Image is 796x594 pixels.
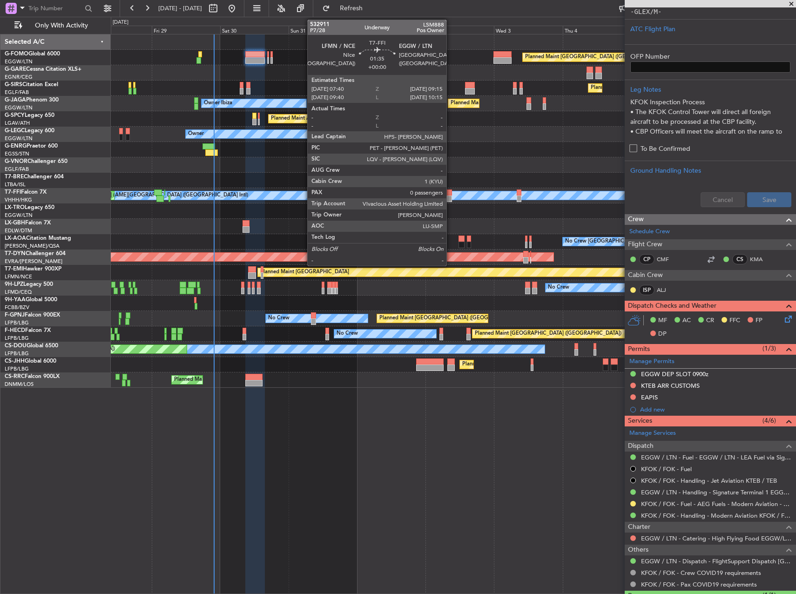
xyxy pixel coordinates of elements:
[5,159,67,164] a: G-VNORChallenger 650
[641,534,791,542] a: EGGW / LTN - Catering - High Flying Food EGGW/LTN
[5,236,71,241] a: LX-AOACitation Mustang
[630,166,790,175] div: Ground Handling Notes
[762,416,776,425] span: (4/6)
[5,365,29,372] a: LFPB/LBG
[83,26,152,34] div: Thu 28
[658,316,667,325] span: MF
[358,19,374,27] div: [DATE]
[158,4,202,13] span: [DATE] - [DATE]
[629,357,675,366] a: Manage Permits
[318,1,374,16] button: Refresh
[641,144,690,154] label: To Be Confirmed
[5,358,25,364] span: CS-JHH
[220,26,289,34] div: Sat 30
[5,343,58,349] a: CS-DOUGlobal 6500
[10,18,101,33] button: Only With Activity
[525,50,672,64] div: Planned Maint [GEOGRAPHIC_DATA] ([GEOGRAPHIC_DATA])
[756,316,762,325] span: FP
[204,96,232,110] div: Owner Ibiza
[5,58,33,65] a: EGGW/LTN
[628,522,650,533] span: Charter
[5,328,51,333] a: F-HECDFalcon 7X
[5,159,27,164] span: G-VNOR
[260,265,349,279] div: Planned Maint [GEOGRAPHIC_DATA]
[548,281,569,295] div: No Crew
[630,24,790,34] div: ATC Flight Plan
[5,212,33,219] a: EGGW/LTN
[565,235,670,249] div: No Crew [GEOGRAPHIC_DATA] (Dublin Intl)
[641,453,791,461] a: EGGW / LTN - Fuel - EGGW / LTN - LEA Fuel via Signature in EGGW
[5,220,51,226] a: LX-GBHFalcon 7X
[5,51,60,57] a: G-FOMOGlobal 6000
[5,113,54,118] a: G-SPCYLegacy 650
[379,311,526,325] div: Planned Maint [GEOGRAPHIC_DATA] ([GEOGRAPHIC_DATA])
[5,143,27,149] span: G-ENRG
[28,1,82,15] input: Trip Number
[5,189,21,195] span: T7-FFI
[641,370,708,378] div: EGGW DEP SLOT 0900z
[641,557,791,565] a: EGGW / LTN - Dispatch - FlightSupport Dispatch [GEOGRAPHIC_DATA]
[5,113,25,118] span: G-SPCY
[289,26,357,34] div: Sun 31
[5,97,59,103] a: G-JAGAPhenom 300
[641,477,777,485] a: KFOK / FOK - Handling - Jet Aviation KTEB / TEB
[451,96,597,110] div: Planned Maint [GEOGRAPHIC_DATA] ([GEOGRAPHIC_DATA])
[5,189,47,195] a: T7-FFIFalcon 7X
[628,344,650,355] span: Permits
[641,393,658,401] div: EAPIS
[629,227,670,236] a: Schedule Crew
[268,311,290,325] div: No Crew
[630,97,790,107] p: KFOK Inspection Process
[5,181,26,188] a: LTBA/ISL
[5,282,53,287] a: 9H-LPZLegacy 500
[5,328,25,333] span: F-HECD
[5,266,61,272] a: T7-EMIHawker 900XP
[5,258,62,265] a: EVRA/[PERSON_NAME]
[640,405,791,413] div: Add new
[762,344,776,353] span: (1/3)
[628,441,654,452] span: Dispatch
[357,26,425,34] div: Mon 1
[630,107,790,127] p: • The KFOK Control Tower will direct all foreign aircraft to be processed at the CBP facility.
[629,429,676,438] a: Manage Services
[591,81,737,95] div: Planned Maint [GEOGRAPHIC_DATA] ([GEOGRAPHIC_DATA])
[5,273,32,280] a: LFMN/NCE
[5,174,64,180] a: T7-BREChallenger 604
[5,82,22,88] span: G-SIRS
[682,316,691,325] span: AC
[628,214,644,225] span: Crew
[5,89,29,96] a: EGLF/FAB
[5,343,27,349] span: CS-DOU
[639,254,654,264] div: CP
[5,196,32,203] a: VHHH/HKG
[641,488,791,496] a: EGGW / LTN - Handling - Signature Terminal 1 EGGW / LTN
[729,316,740,325] span: FFC
[5,358,56,364] a: CS-JHHGlobal 6000
[5,128,25,134] span: G-LEGC
[641,465,692,473] a: KFOK / FOK - Fuel
[630,85,790,94] div: Leg Notes
[628,270,663,281] span: Cabin Crew
[271,112,378,126] div: Planned Maint Athens ([PERSON_NAME] Intl)
[5,236,26,241] span: LX-AOA
[750,255,771,263] a: KMA
[5,104,33,111] a: EGGW/LTN
[5,51,28,57] span: G-FOMO
[24,22,98,29] span: Only With Activity
[5,350,29,357] a: LFPB/LBG
[174,373,321,387] div: Planned Maint [GEOGRAPHIC_DATA] ([GEOGRAPHIC_DATA])
[5,74,33,81] a: EGNR/CEG
[641,580,757,588] a: KFOK / FOK - Pax COVID19 requirements
[657,286,678,294] a: ALJ
[494,26,562,34] div: Wed 3
[5,289,32,296] a: LFMD/CEQ
[732,254,748,264] div: CS
[5,335,29,342] a: LFPB/LBG
[475,327,621,341] div: Planned Maint [GEOGRAPHIC_DATA] ([GEOGRAPHIC_DATA])
[188,127,204,141] div: Owner
[5,282,23,287] span: 9H-LPZ
[5,251,26,256] span: T7-DYN
[5,251,66,256] a: T7-DYNChallenger 604
[5,381,34,388] a: DNMM/LOS
[5,135,33,142] a: EGGW/LTN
